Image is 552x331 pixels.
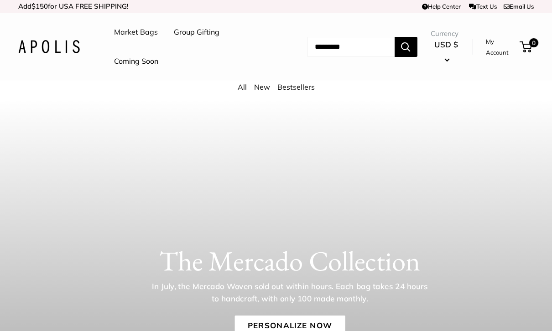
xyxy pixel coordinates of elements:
a: My Account [486,36,516,58]
a: Coming Soon [114,55,158,68]
img: Apolis [18,40,80,53]
span: USD $ [434,40,458,49]
input: Search... [307,37,395,57]
span: Currency [431,27,462,40]
span: 0 [529,38,538,47]
a: Bestsellers [277,82,315,92]
a: Group Gifting [174,25,219,39]
h1: The Mercado Collection [45,244,535,277]
button: USD $ [431,37,462,66]
a: 0 [521,41,532,52]
a: All [238,82,247,92]
a: Help Center [422,3,461,10]
button: Search [395,37,417,57]
a: Text Us [469,3,497,10]
a: Market Bags [114,25,158,39]
a: Email Us [504,3,534,10]
p: In July, the Mercado Woven sold out within hours. Each bag takes 24 hours to handcraft, with only... [149,280,431,305]
span: $150 [31,2,48,10]
a: New [254,82,270,92]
